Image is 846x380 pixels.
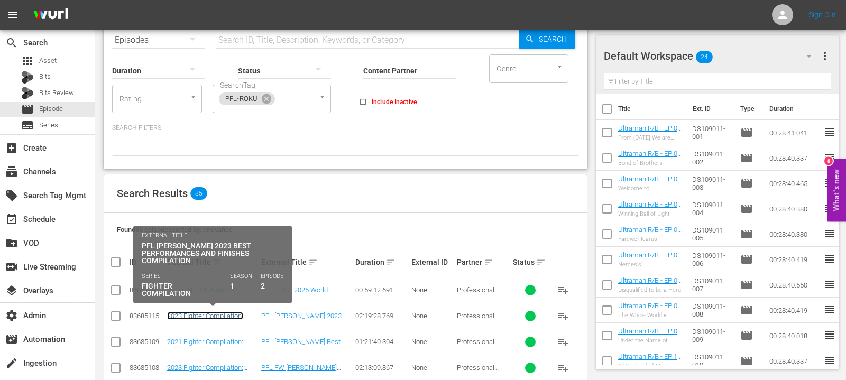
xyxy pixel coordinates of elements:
[457,286,505,302] span: Professional Fighters League
[519,30,575,49] button: Search
[5,36,18,49] span: Search
[740,126,753,139] span: Episode
[688,323,735,348] td: DS109011-009
[167,286,238,302] a: PFL in 60 - 2025 World Tournament 5
[557,336,569,348] span: playlist_add
[618,200,683,216] a: Ultraman R/B - EP 04 - Winning Ball of Light
[823,329,836,341] span: reorder
[167,312,243,328] a: 2023 FIghter Compilation: [PERSON_NAME]
[411,364,453,372] div: None
[557,310,569,322] span: playlist_add
[261,286,332,302] a: PFL in 60 - 2025 World Tournament 5
[5,165,18,178] span: Channels
[740,253,753,266] span: Episode
[740,355,753,367] span: Episode
[411,338,453,346] div: None
[688,221,735,247] td: DS109011-005
[21,119,34,132] span: Series
[130,286,164,294] div: 84852791
[688,145,735,171] td: DS109011-002
[618,337,684,344] div: Under the Name of Ultraman
[618,210,684,217] div: Winning Ball of Light
[618,261,684,268] div: Nemesis! [PERSON_NAME]'s Psychic Power
[618,251,682,283] a: Ultraman R/B - EP 06 - Nemesis! [PERSON_NAME]'s Psychic Power
[355,312,409,320] div: 02:19:28.769
[557,284,569,296] span: playlist_add
[39,104,63,114] span: Episode
[688,348,735,374] td: DS109011-010
[261,338,351,362] a: PFL [PERSON_NAME] Best Performances and Finishes of 2021 Compilation
[130,338,164,346] div: 83685109
[25,3,76,27] img: ans4CAIJ8jUAAAAAAAAAAAAAAAAAAAAAAAAgQb4GAAAAAAAAAAAAAAAAAAAAAAAAJMjXAAAAAAAAAAAAAAAAAAAAAAAAgAT5G...
[823,303,836,316] span: reorder
[604,41,822,71] div: Default Workspace
[536,257,546,267] span: sort
[484,257,493,267] span: sort
[213,257,222,267] span: sort
[557,362,569,374] span: playlist_add
[618,134,684,141] div: From [DATE] We are Ultraman
[355,256,409,268] div: Duration
[355,338,409,346] div: 01:21:40.304
[688,298,735,323] td: DS109011-008
[686,94,734,124] th: Ext. ID
[765,348,823,374] td: 00:28:40.337
[21,71,34,84] div: Bits
[39,71,51,82] span: Bits
[827,159,846,221] button: Open Feedback Widget
[819,43,831,69] button: more_vert
[386,257,396,267] span: sort
[765,272,823,298] td: 00:28:40.550
[740,228,753,240] span: Episode
[457,364,505,379] span: Professional Fighters League
[21,54,34,67] span: Asset
[765,323,823,348] td: 00:28:40.018
[740,152,753,164] span: Episode
[618,175,682,199] a: Ultraman R/B - EP 03 - Welcome to Aizentech
[618,160,684,166] div: Bond of Brothers
[112,25,205,55] div: Episodes
[117,187,188,200] span: Search Results
[618,327,682,351] a: Ultraman R/B - EP 09 - Under the Name of Ultraman
[188,92,198,102] button: Open
[823,354,836,367] span: reorder
[6,8,19,21] span: menu
[765,298,823,323] td: 00:28:40.419
[372,97,417,107] span: Include Inactive
[823,177,836,189] span: reorder
[618,302,682,326] a: Ultraman R/B - EP 08 - The Whole World is Waiting for Me
[688,196,735,221] td: DS109011-004
[112,124,579,133] p: Search Filters:
[808,11,836,19] a: Sign Out
[130,364,164,372] div: 83685108
[618,276,682,300] a: Ultraman R/B - EP 07 - Disqualified to be a Hero
[823,278,836,291] span: reorder
[618,236,684,243] div: Farewell Icarus
[819,50,831,62] span: more_vert
[355,364,409,372] div: 02:13:09.867
[5,261,18,273] span: Live Streaming
[117,226,233,234] span: Found 85 episodes sorted by: relevance
[765,247,823,272] td: 00:28:40.419
[457,338,505,354] span: Professional Fighters League
[618,185,684,192] div: Welcome to [GEOGRAPHIC_DATA]
[317,92,327,102] button: Open
[824,156,833,165] div: 8
[618,226,682,242] a: Ultraman R/B - EP 05 - Farewell Icarus
[5,213,18,226] span: Schedule
[618,312,684,319] div: The Whole World is Waiting for Me
[219,95,264,104] span: PFL-ROKU
[39,120,58,131] span: Series
[219,92,275,105] div: PFL-ROKU
[457,312,505,328] span: Professional Fighters League
[618,363,684,369] div: A Weekend of Minato Family
[763,94,826,124] th: Duration
[411,312,453,320] div: None
[39,55,57,66] span: Asset
[5,357,18,369] span: Ingestion
[688,171,735,196] td: DS109011-003
[765,221,823,247] td: 00:28:40.380
[167,338,247,354] a: 2021 Fighter Compilation: [PERSON_NAME]
[823,253,836,265] span: reorder
[261,256,352,268] div: External Title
